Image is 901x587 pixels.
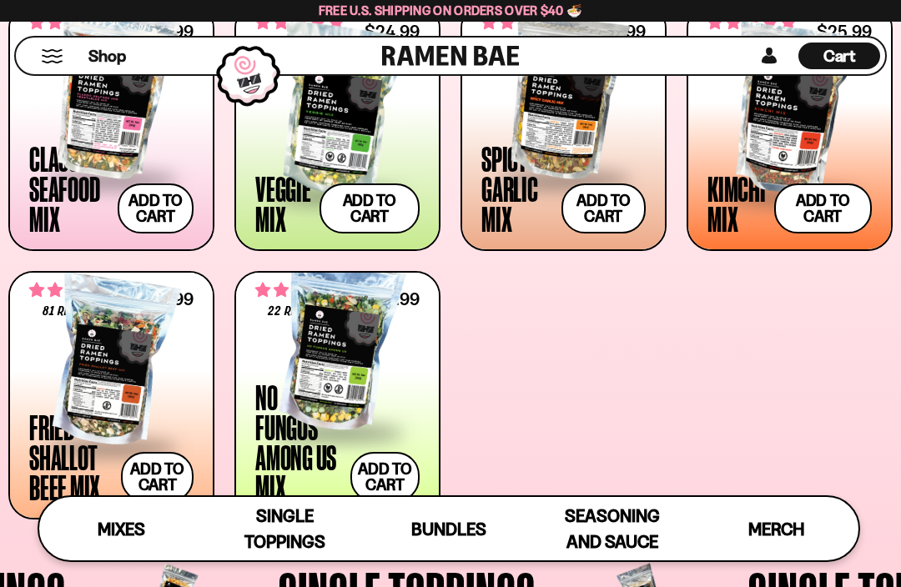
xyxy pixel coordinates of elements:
[481,143,553,233] div: Spicy Garlic Mix
[320,183,420,233] button: Add to cart
[823,46,856,66] span: Cart
[255,173,311,233] div: Veggie Mix
[461,3,667,251] a: 4.75 stars 963 reviews $25.99 Spicy Garlic Mix Add to cart
[350,452,420,502] button: Add to cart
[695,497,858,560] a: Merch
[748,519,804,539] span: Merch
[244,505,325,552] span: Single Toppings
[121,452,194,502] button: Add to cart
[561,183,646,233] button: Add to cart
[707,173,766,233] div: Kimchi Mix
[531,497,694,560] a: Seasoning and Sauce
[319,3,583,18] span: Free U.S. Shipping on Orders over $40 🍜
[774,183,873,233] button: Add to cart
[29,412,113,502] div: Fried Shallot Beef Mix
[98,519,145,539] span: Mixes
[8,271,214,519] a: 4.83 stars 81 reviews $31.99 Fried Shallot Beef Mix Add to cart
[29,143,109,233] div: Classic Seafood Mix
[39,497,203,560] a: Mixes
[367,497,531,560] a: Bundles
[118,183,194,233] button: Add to cart
[41,49,63,63] button: Mobile Menu Trigger
[565,505,660,552] span: Seasoning and Sauce
[411,519,486,539] span: Bundles
[88,43,126,69] a: Shop
[798,38,880,74] div: Cart
[88,45,126,68] span: Shop
[234,3,440,251] a: 4.76 stars 1409 reviews $24.99 Veggie Mix Add to cart
[687,3,893,251] a: 4.76 stars 436 reviews $25.99 Kimchi Mix Add to cart
[8,3,214,251] a: 4.68 stars 2830 reviews $26.99 Classic Seafood Mix Add to cart
[203,497,366,560] a: Single Toppings
[234,271,440,519] a: 4.82 stars 22 reviews $24.99 No Fungus Among Us Mix Add to cart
